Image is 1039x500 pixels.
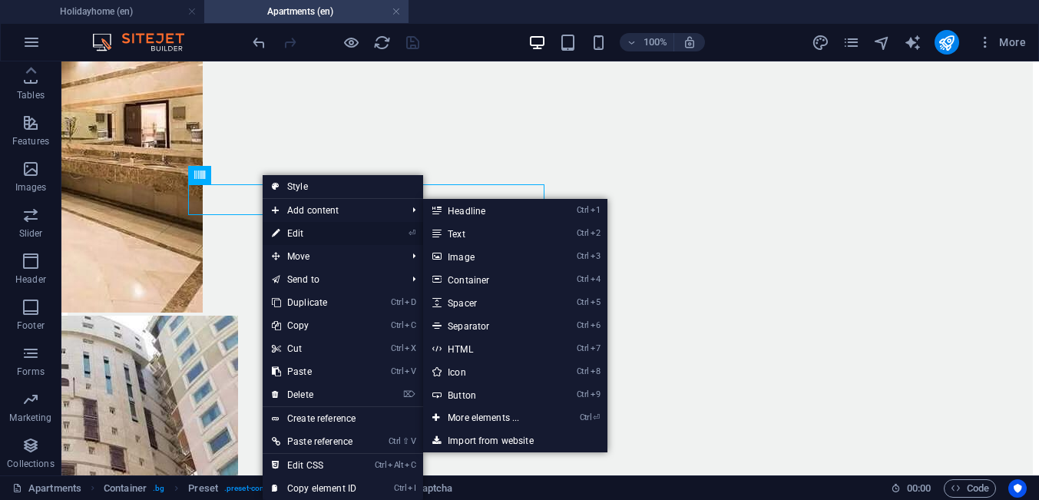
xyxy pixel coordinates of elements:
[388,460,403,470] i: Alt
[88,33,203,51] img: Editor Logo
[577,228,589,238] i: Ctrl
[620,33,674,51] button: 100%
[391,343,403,353] i: Ctrl
[591,274,601,284] i: 4
[577,366,589,376] i: Ctrl
[423,314,550,337] a: Ctrl6Separator
[415,479,452,498] span: Click to select. Double-click to edit
[423,222,550,245] a: Ctrl2Text
[938,34,955,51] i: Publish
[423,406,550,429] a: Ctrl⏎More elements ...
[405,343,415,353] i: X
[12,135,49,147] p: Features
[391,366,403,376] i: Ctrl
[17,320,45,332] p: Footer
[971,30,1032,55] button: More
[263,407,423,430] a: Create reference
[263,268,400,291] a: Send to
[1008,479,1027,498] button: Usercentrics
[944,479,996,498] button: Code
[394,483,406,493] i: Ctrl
[263,314,366,337] a: CtrlCCopy
[17,366,45,378] p: Forms
[577,297,589,307] i: Ctrl
[7,458,54,470] p: Collections
[978,35,1026,50] span: More
[391,320,403,330] i: Ctrl
[904,34,922,51] i: AI Writer
[372,33,391,51] button: reload
[842,33,861,51] button: pages
[580,412,592,422] i: Ctrl
[104,479,452,498] nav: breadcrumb
[263,337,366,360] a: CtrlXCut
[19,227,43,240] p: Slider
[423,268,550,291] a: Ctrl4Container
[405,320,415,330] i: C
[373,34,391,51] i: Reload page
[423,429,607,452] a: Import from website
[907,479,931,498] span: 00 00
[153,479,164,498] span: . bg
[591,228,601,238] i: 2
[405,460,415,470] i: C
[15,181,47,194] p: Images
[409,228,415,238] i: ⏎
[812,33,830,51] button: design
[405,366,415,376] i: V
[411,436,415,446] i: V
[104,479,147,498] span: Click to select. Double-click to edit
[873,34,891,51] i: Navigator
[263,454,366,477] a: CtrlAltCEdit CSS
[593,412,600,422] i: ⏎
[263,199,400,222] span: Add content
[423,337,550,360] a: Ctrl7HTML
[12,479,81,498] a: Click to cancel selection. Double-click to open Pages
[263,477,366,500] a: CtrlICopy element ID
[591,205,601,215] i: 1
[918,482,920,494] span: :
[263,245,400,268] span: Move
[263,222,366,245] a: ⏎Edit
[683,35,697,49] i: On resize automatically adjust zoom level to fit chosen device.
[375,460,387,470] i: Ctrl
[9,412,51,424] p: Marketing
[188,479,218,498] span: Click to select. Double-click to edit
[873,33,892,51] button: navigator
[389,436,401,446] i: Ctrl
[643,33,667,51] h6: 100%
[408,483,415,493] i: I
[15,273,46,286] p: Header
[423,199,550,222] a: Ctrl1Headline
[935,30,959,55] button: publish
[577,251,589,261] i: Ctrl
[891,479,931,498] h6: Session time
[951,479,989,498] span: Code
[423,291,550,314] a: Ctrl5Spacer
[577,205,589,215] i: Ctrl
[263,175,423,198] a: Style
[591,389,601,399] i: 9
[577,320,589,330] i: Ctrl
[591,366,601,376] i: 8
[17,89,45,101] p: Tables
[391,297,403,307] i: Ctrl
[591,251,601,261] i: 3
[423,245,550,268] a: Ctrl3Image
[263,383,366,406] a: ⌦Delete
[224,479,332,498] span: . preset-contact-form-two-rows
[403,389,415,399] i: ⌦
[263,360,366,383] a: CtrlVPaste
[263,430,366,453] a: Ctrl⇧VPaste reference
[577,274,589,284] i: Ctrl
[204,3,409,20] h4: Apartments (en)
[591,297,601,307] i: 5
[423,383,550,406] a: Ctrl9Button
[577,343,589,353] i: Ctrl
[423,360,550,383] a: Ctrl8Icon
[405,297,415,307] i: D
[812,34,829,51] i: Design (Ctrl+Alt+Y)
[250,33,268,51] button: undo
[577,389,589,399] i: Ctrl
[842,34,860,51] i: Pages (Ctrl+Alt+S)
